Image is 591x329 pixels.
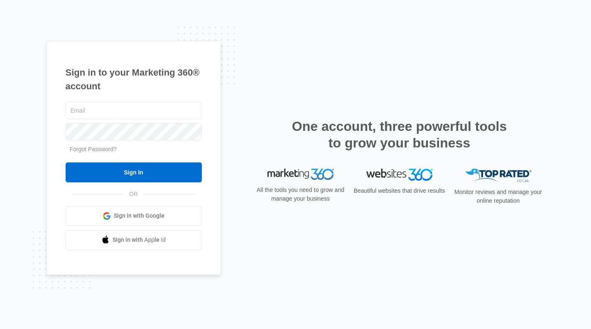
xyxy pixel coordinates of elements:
[123,190,144,199] span: OR
[254,186,347,203] p: All the tools you need to grow and manage your business
[66,230,202,250] a: Sign in with Apple Id
[66,66,202,93] h1: Sign in to your Marketing 360® account
[465,169,532,182] img: Top Rated Local
[66,206,202,226] a: Sign in with Google
[114,211,164,220] span: Sign in with Google
[452,188,545,205] p: Monitor reviews and manage your online reputation
[366,169,433,181] img: Websites 360
[66,162,202,182] input: Sign In
[70,146,117,152] a: Forgot Password?
[353,187,446,195] p: Beautiful websites that drive results
[113,236,166,244] span: Sign in with Apple Id
[66,102,202,119] input: Email
[289,118,510,151] h2: One account, three powerful tools to grow your business
[267,169,334,180] img: Marketing 360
